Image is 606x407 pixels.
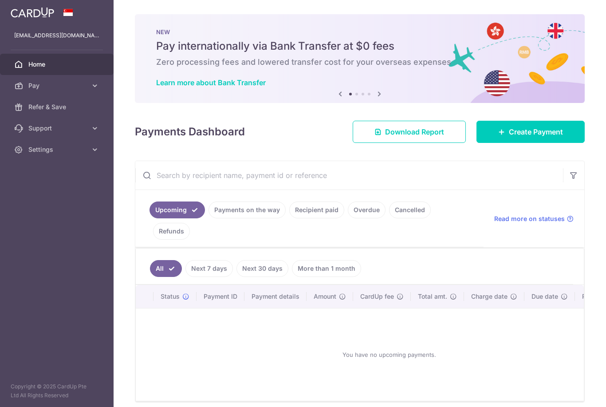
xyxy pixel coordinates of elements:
[292,260,361,277] a: More than 1 month
[156,57,563,67] h6: Zero processing fees and lowered transfer cost for your overseas expenses
[11,7,54,18] img: CardUp
[28,60,87,69] span: Home
[360,292,394,301] span: CardUp fee
[153,223,190,240] a: Refunds
[289,202,344,218] a: Recipient paid
[494,214,565,223] span: Read more on statuses
[314,292,336,301] span: Amount
[471,292,508,301] span: Charge date
[353,121,466,143] a: Download Report
[156,28,563,36] p: NEW
[531,292,558,301] span: Due date
[150,260,182,277] a: All
[135,14,585,103] img: Bank transfer banner
[28,145,87,154] span: Settings
[209,202,286,218] a: Payments on the way
[348,202,386,218] a: Overdue
[389,202,431,218] a: Cancelled
[161,292,180,301] span: Status
[156,39,563,53] h5: Pay internationally via Bank Transfer at $0 fees
[418,292,447,301] span: Total amt.
[476,121,585,143] a: Create Payment
[185,260,233,277] a: Next 7 days
[14,31,99,40] p: [EMAIL_ADDRESS][DOMAIN_NAME]
[135,124,245,140] h4: Payments Dashboard
[385,126,444,137] span: Download Report
[494,214,574,223] a: Read more on statuses
[28,103,87,111] span: Refer & Save
[135,161,563,190] input: Search by recipient name, payment id or reference
[28,81,87,90] span: Pay
[236,260,288,277] a: Next 30 days
[150,202,205,218] a: Upcoming
[244,285,307,308] th: Payment details
[28,124,87,133] span: Support
[156,78,266,87] a: Learn more about Bank Transfer
[197,285,244,308] th: Payment ID
[509,126,563,137] span: Create Payment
